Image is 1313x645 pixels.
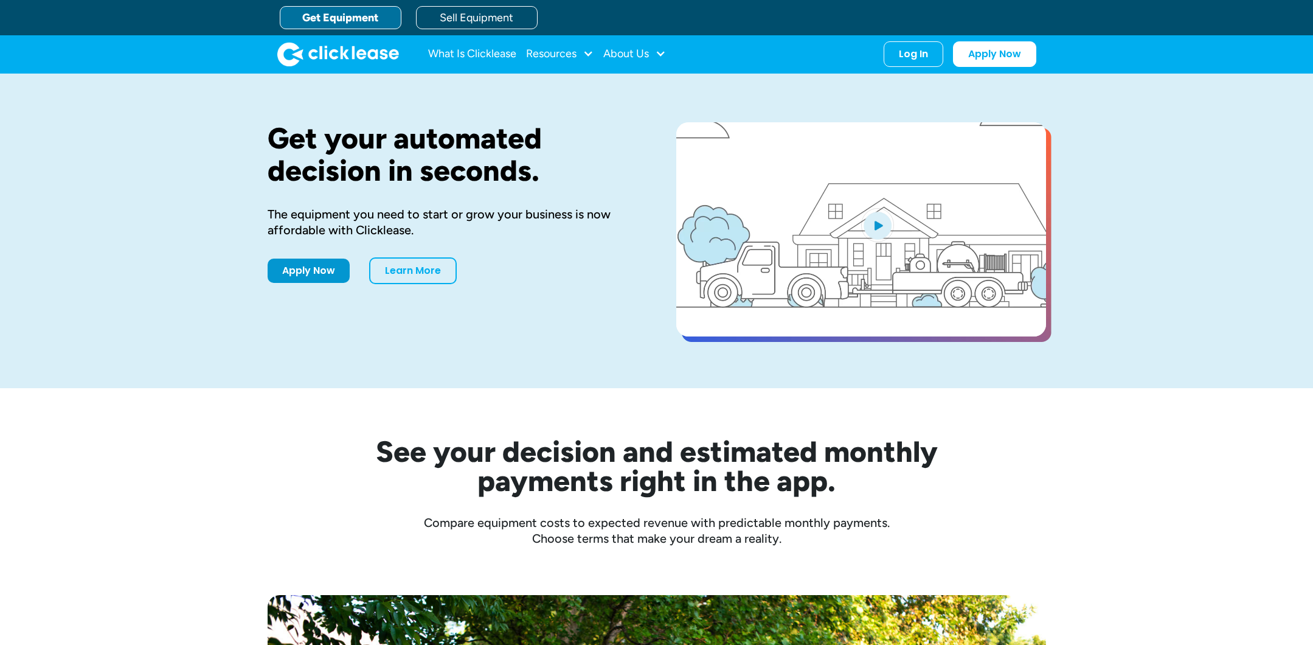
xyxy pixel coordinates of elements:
a: Apply Now [953,41,1036,67]
a: open lightbox [676,122,1046,336]
a: Sell Equipment [416,6,538,29]
img: Blue play button logo on a light blue circular background [861,208,894,242]
div: The equipment you need to start or grow your business is now affordable with Clicklease. [268,206,637,238]
img: Clicklease logo [277,42,399,66]
a: Apply Now [268,259,350,283]
a: What Is Clicklease [428,42,516,66]
div: Compare equipment costs to expected revenue with predictable monthly payments. Choose terms that ... [268,515,1046,546]
div: About Us [603,42,666,66]
div: Log In [899,48,928,60]
a: Get Equipment [280,6,401,29]
div: Resources [526,42,594,66]
a: Learn More [369,257,457,284]
h1: Get your automated decision in seconds. [268,122,637,187]
h2: See your decision and estimated monthly payments right in the app. [316,437,997,495]
a: home [277,42,399,66]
